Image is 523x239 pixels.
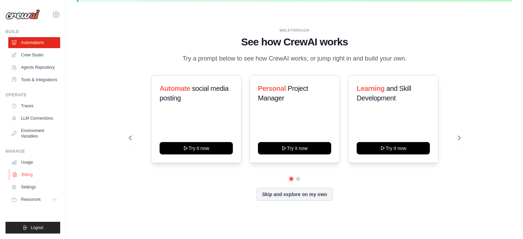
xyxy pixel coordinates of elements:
h1: See how CrewAI works [129,36,460,48]
img: Logo [6,9,40,20]
a: Crew Studio [8,50,60,61]
a: Settings [8,182,60,193]
a: Usage [8,157,60,168]
a: Agents Repository [8,62,60,73]
a: Environment Variables [8,125,60,142]
button: Logout [6,222,60,233]
p: Try a prompt below to see how CrewAI works, or jump right in and build your own. [179,54,410,64]
a: Automations [8,37,60,48]
span: Automate [160,85,190,92]
a: Tools & Integrations [8,74,60,85]
button: Try it now [160,142,233,154]
span: Learning [357,85,384,92]
a: LLM Connections [8,113,60,124]
span: social media posting [160,85,229,102]
span: Project Manager [258,85,308,102]
a: Traces [8,100,60,111]
button: Resources [8,194,60,205]
span: and Skill Development [357,85,411,102]
iframe: Chat Widget [489,206,523,239]
span: Resources [21,197,41,202]
button: Try it now [258,142,331,154]
button: Skip and explore on my own [256,188,333,201]
span: Personal [258,85,286,92]
button: Try it now [357,142,430,154]
span: Logout [31,225,43,230]
div: Build [6,29,60,34]
div: Manage [6,149,60,154]
a: Billing [9,169,61,180]
div: Operate [6,92,60,98]
div: WALKTHROUGH [129,28,460,33]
